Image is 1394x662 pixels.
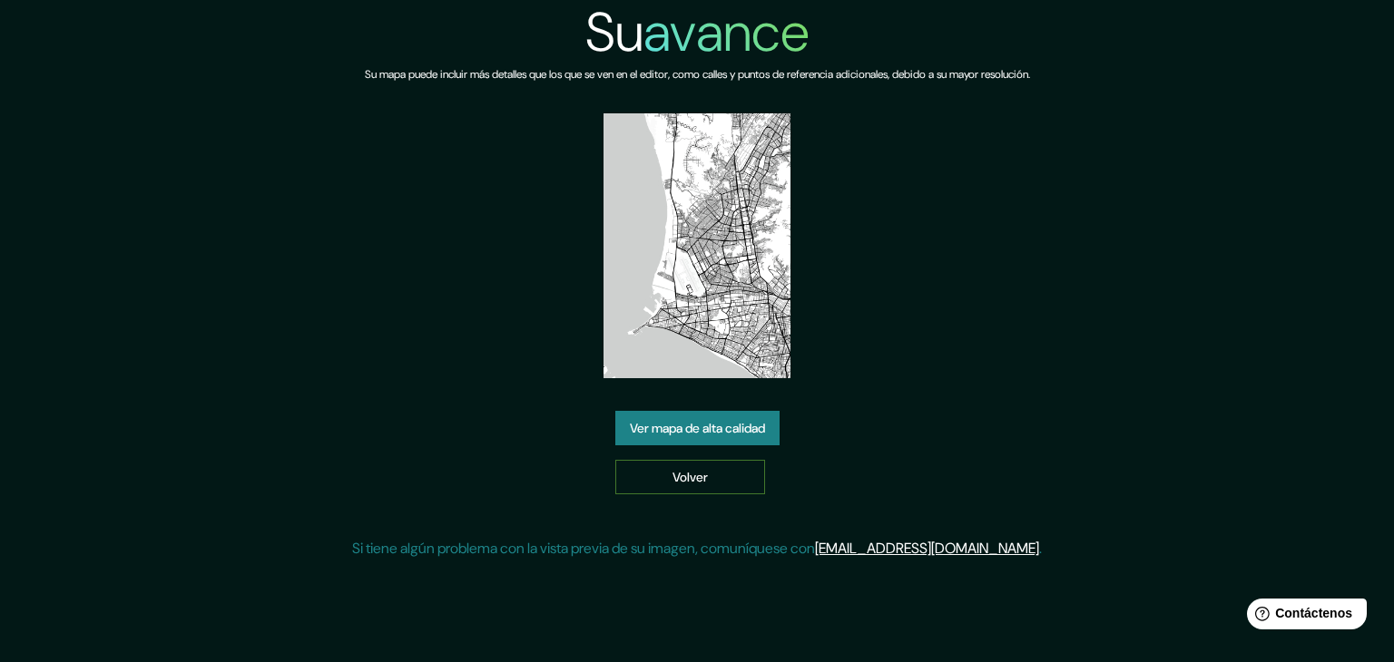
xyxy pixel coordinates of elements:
[615,460,765,494] a: Volver
[615,411,780,445] a: Ver mapa de alta calidad
[630,420,765,436] font: Ver mapa de alta calidad
[352,539,815,558] font: Si tiene algún problema con la vista previa de su imagen, comuníquese con
[1039,539,1042,558] font: .
[604,113,791,378] img: vista previa del mapa creado
[815,539,1039,558] a: [EMAIL_ADDRESS][DOMAIN_NAME]
[672,469,708,485] font: Volver
[365,67,1030,82] font: Su mapa puede incluir más detalles que los que se ven en el editor, como calles y puntos de refer...
[1232,591,1374,642] iframe: Lanzador de widgets de ayuda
